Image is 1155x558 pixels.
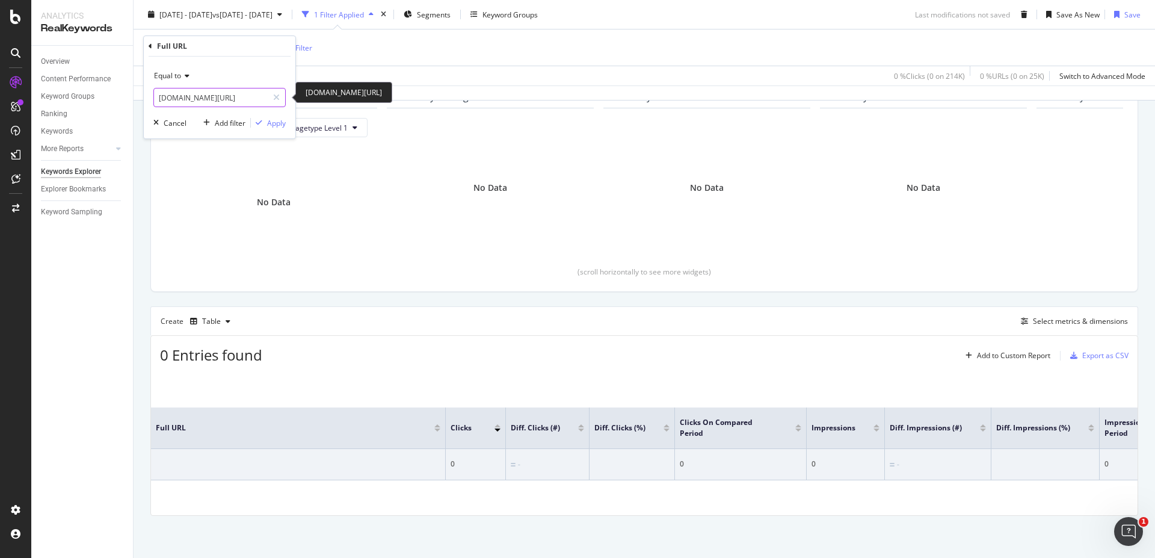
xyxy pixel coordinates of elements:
[890,463,895,467] img: Equal
[143,5,287,24] button: [DATE] - [DATE]vs[DATE] - [DATE]
[202,318,221,325] div: Table
[160,345,262,365] span: 0 Entries found
[295,82,392,103] div: [DOMAIN_NAME][URL]
[41,55,125,68] a: Overview
[41,206,102,219] div: Keyword Sampling
[1033,316,1128,326] div: Select metrics & dimensions
[1124,9,1141,19] div: Save
[1059,70,1145,81] div: Switch to Advanced Mode
[812,459,879,470] div: 0
[19,19,29,29] img: logo_orange.svg
[138,70,148,79] img: tab_keywords_by_traffic_grey.svg
[680,459,801,470] div: 0
[212,9,273,19] span: vs [DATE] - [DATE]
[215,118,245,128] div: Add filter
[164,118,186,128] div: Cancel
[251,117,286,129] button: Apply
[482,9,538,19] div: Keyword Groups
[41,10,123,22] div: Analytics
[399,5,455,24] button: Segments
[594,423,645,433] span: Diff. Clicks (%)
[980,70,1044,81] div: 0 % URLs ( 0 on 25K )
[269,118,368,137] button: By: Pagetype Level 1
[417,9,451,19] span: Segments
[41,206,125,219] a: Keyword Sampling
[1109,5,1141,24] button: Save
[378,8,389,20] div: times
[157,41,187,51] div: Full URL
[1041,5,1100,24] button: Save As New
[34,19,59,29] div: v 4.0.25
[894,70,965,81] div: 0 % Clicks ( 0 on 214K )
[1016,314,1128,329] button: Select metrics & dimensions
[41,125,73,138] div: Keywords
[161,312,235,331] div: Create
[680,417,777,439] span: Clicks On Compared Period
[915,9,1010,19] div: Last modifications not saved
[1065,346,1129,365] button: Export as CSV
[41,55,70,68] div: Overview
[257,196,291,208] div: No Data
[41,166,101,178] div: Keywords Explorer
[1055,66,1145,85] button: Switch to Advanced Mode
[63,71,93,79] div: Domaine
[50,70,60,79] img: tab_domain_overview_orange.svg
[149,117,186,129] button: Cancel
[19,31,29,41] img: website_grey.svg
[897,459,899,470] div: -
[156,423,416,433] span: Full URL
[473,182,507,194] div: No Data
[996,423,1070,433] span: Diff. Impressions (%)
[267,118,286,128] div: Apply
[41,90,94,103] div: Keyword Groups
[518,459,520,470] div: -
[185,312,235,331] button: Table
[41,183,106,196] div: Explorer Bookmarks
[159,9,212,19] span: [DATE] - [DATE]
[511,423,560,433] span: Diff. Clicks (#)
[41,108,125,120] a: Ranking
[41,143,112,155] a: More Reports
[41,183,125,196] a: Explorer Bookmarks
[961,346,1050,365] button: Add to Custom Report
[314,9,364,19] div: 1 Filter Applied
[297,5,378,24] button: 1 Filter Applied
[41,108,67,120] div: Ranking
[280,42,312,52] div: Add Filter
[279,123,348,133] span: By: Pagetype Level 1
[165,267,1123,277] div: (scroll horizontally to see more widgets)
[1114,517,1143,546] iframe: Intercom live chat
[451,423,476,433] span: Clicks
[199,117,245,129] button: Add filter
[1139,517,1148,527] span: 1
[152,71,182,79] div: Mots-clés
[907,182,940,194] div: No Data
[890,423,962,433] span: Diff. Impressions (#)
[41,22,123,36] div: RealKeywords
[31,31,136,41] div: Domaine: [DOMAIN_NAME]
[977,352,1050,359] div: Add to Custom Report
[41,90,125,103] a: Keyword Groups
[41,73,111,85] div: Content Performance
[41,166,125,178] a: Keywords Explorer
[690,182,724,194] div: No Data
[41,143,84,155] div: More Reports
[466,5,543,24] button: Keyword Groups
[1056,9,1100,19] div: Save As New
[41,125,125,138] a: Keywords
[451,459,500,470] div: 0
[812,423,855,433] span: Impressions
[511,463,516,467] img: Equal
[1082,350,1129,361] div: Export as CSV
[41,73,125,85] a: Content Performance
[154,70,181,81] span: Equal to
